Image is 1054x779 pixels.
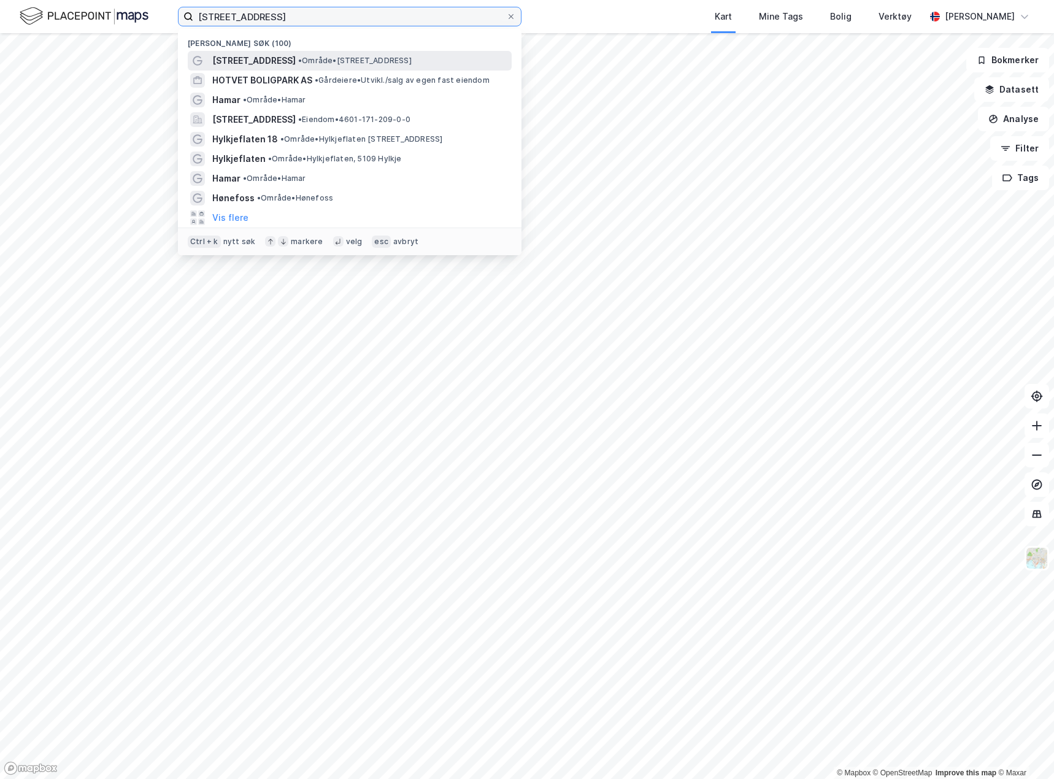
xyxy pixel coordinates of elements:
div: Verktøy [879,9,912,24]
a: Mapbox homepage [4,761,58,775]
button: Filter [990,136,1049,161]
button: Vis flere [212,210,248,225]
span: Hylkjeflaten 18 [212,132,278,147]
div: Kontrollprogram for chat [993,720,1054,779]
span: Hønefoss [212,191,255,205]
span: • [268,154,272,163]
span: Hylkjeflaten [212,152,266,166]
button: Bokmerker [966,48,1049,72]
span: Område • Hylkjeflaten [STREET_ADDRESS] [280,134,442,144]
span: Område • Hylkjeflaten, 5109 Hylkje [268,154,402,164]
button: Datasett [974,77,1049,102]
span: • [243,95,247,104]
a: Mapbox [837,769,871,777]
span: Eiendom • 4601-171-209-0-0 [298,115,410,125]
div: Kart [715,9,732,24]
span: Område • [STREET_ADDRESS] [298,56,412,66]
span: Gårdeiere • Utvikl./salg av egen fast eiendom [315,75,490,85]
span: Område • Hønefoss [257,193,333,203]
a: OpenStreetMap [873,769,933,777]
div: [PERSON_NAME] søk (100) [178,29,521,51]
span: HOTVET BOLIGPARK AS [212,73,312,88]
div: Mine Tags [759,9,803,24]
div: Ctrl + k [188,236,221,248]
img: logo.f888ab2527a4732fd821a326f86c7f29.svg [20,6,148,27]
span: [STREET_ADDRESS] [212,53,296,68]
div: velg [346,237,363,247]
span: • [280,134,284,144]
div: nytt søk [223,237,256,247]
span: • [298,115,302,124]
span: [STREET_ADDRESS] [212,112,296,127]
button: Tags [992,166,1049,190]
span: Område • Hamar [243,95,306,105]
span: • [243,174,247,183]
span: • [298,56,302,65]
div: esc [372,236,391,248]
div: markere [291,237,323,247]
img: Z [1025,547,1048,570]
div: avbryt [393,237,418,247]
button: Analyse [978,107,1049,131]
input: Søk på adresse, matrikkel, gårdeiere, leietakere eller personer [193,7,506,26]
div: Bolig [830,9,852,24]
span: Område • Hamar [243,174,306,183]
div: [PERSON_NAME] [945,9,1015,24]
span: • [257,193,261,202]
span: Hamar [212,93,240,107]
span: Hamar [212,171,240,186]
a: Improve this map [936,769,996,777]
span: • [315,75,318,85]
iframe: Chat Widget [993,720,1054,779]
